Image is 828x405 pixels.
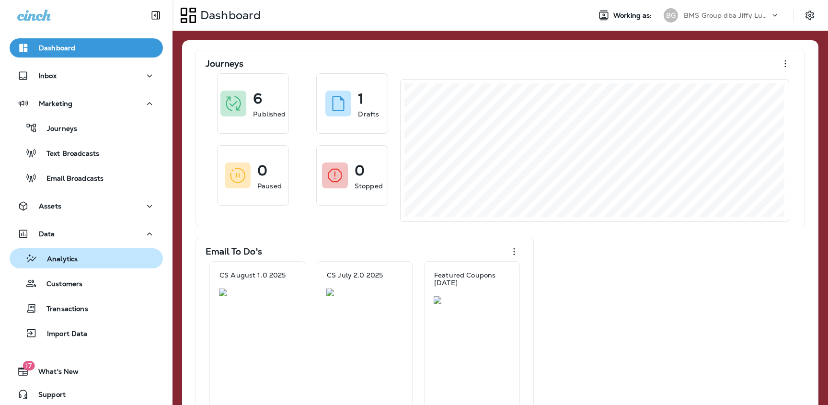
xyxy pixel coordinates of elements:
[37,150,99,159] p: Text Broadcasts
[358,94,364,104] p: 1
[355,166,365,175] p: 0
[37,125,77,134] p: Journeys
[39,44,75,52] p: Dashboard
[10,323,163,343] button: Import Data
[10,38,163,58] button: Dashboard
[10,143,163,163] button: Text Broadcasts
[326,289,403,296] img: 86d6a04d-3547-493b-be8d-0ed5355139bb.jpg
[37,174,103,184] p: Email Broadcasts
[23,361,34,370] span: 17
[37,255,78,264] p: Analytics
[684,12,770,19] p: BMS Group dba Jiffy Lube
[358,109,379,119] p: Drafts
[10,168,163,188] button: Email Broadcasts
[10,66,163,85] button: Inbox
[10,273,163,293] button: Customers
[39,100,72,107] p: Marketing
[37,305,88,314] p: Transactions
[10,94,163,113] button: Marketing
[10,248,163,268] button: Analytics
[219,271,286,279] p: CS August 1.0 2025
[434,271,510,287] p: Featured Coupons [DATE]
[613,12,654,20] span: Working as:
[257,181,282,191] p: Paused
[253,109,286,119] p: Published
[664,8,678,23] div: BG
[196,8,261,23] p: Dashboard
[10,224,163,243] button: Data
[37,280,82,289] p: Customers
[10,118,163,138] button: Journeys
[355,181,383,191] p: Stopped
[327,271,383,279] p: CS July 2.0 2025
[206,247,262,256] p: Email To Do's
[10,362,163,381] button: 17What's New
[257,166,267,175] p: 0
[37,330,88,339] p: Import Data
[434,296,510,304] img: e8f50338-5667-48f4-98b7-539e20938846.jpg
[10,385,163,404] button: Support
[142,6,169,25] button: Collapse Sidebar
[38,72,57,80] p: Inbox
[801,7,818,24] button: Settings
[29,391,66,402] span: Support
[39,230,55,238] p: Data
[219,289,296,296] img: 582b8ea1-f755-4bf6-aa4d-2e6fe10eb9d0.jpg
[10,197,163,216] button: Assets
[10,298,163,318] button: Transactions
[253,94,262,104] p: 6
[39,202,61,210] p: Assets
[29,368,79,379] span: What's New
[206,59,243,69] p: Journeys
